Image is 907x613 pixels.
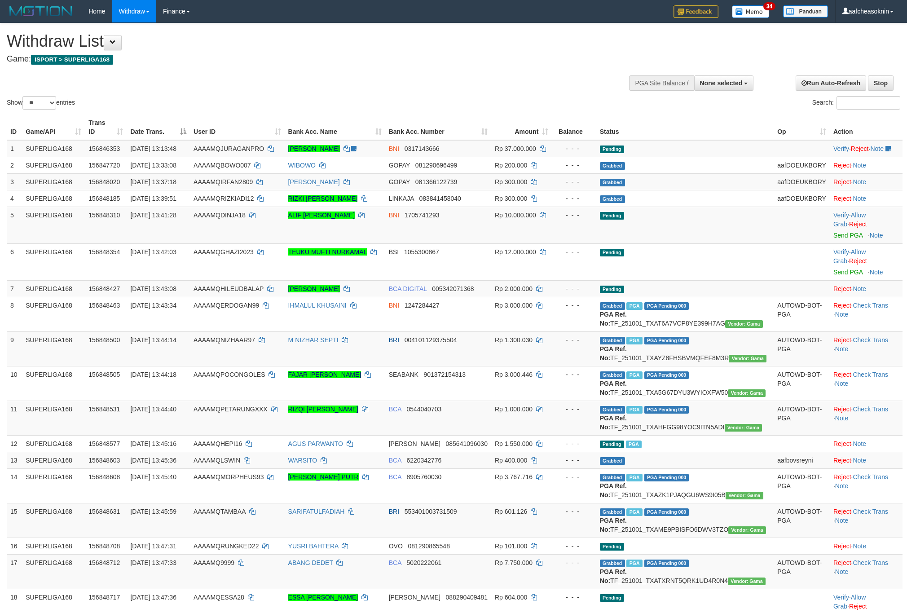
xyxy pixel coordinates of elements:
[288,285,340,292] a: [PERSON_NAME]
[833,232,863,239] a: Send PGA
[555,472,592,481] div: - - -
[130,162,176,169] span: [DATE] 13:33:08
[7,157,22,173] td: 2
[88,248,120,256] span: 156848354
[7,243,22,280] td: 6
[389,473,401,481] span: BCA
[194,285,264,292] span: AAAAMQHILEUDBALAP
[88,371,120,378] span: 156848505
[830,366,903,401] td: · ·
[774,190,830,207] td: aafDOEUKBORY
[830,401,903,435] td: · ·
[495,195,527,202] span: Rp 300.000
[853,336,888,344] a: Check Trans
[830,503,903,538] td: · ·
[596,297,774,331] td: TF_251001_TXAT6A7VCP8YE399H7AG
[88,178,120,185] span: 156848020
[194,195,254,202] span: AAAAMQRIZKIADI12
[833,162,851,169] a: Reject
[389,336,399,344] span: BRI
[830,115,903,140] th: Action
[830,280,903,297] td: ·
[288,162,316,169] a: WIBOWO
[194,440,242,447] span: AAAAMQHEPI16
[725,424,762,432] span: Vendor URL: https://trx31.1velocity.biz
[725,320,763,328] span: Vendor URL: https://trx31.1velocity.biz
[849,603,867,610] a: Reject
[389,162,410,169] span: GOPAY
[495,371,533,378] span: Rp 3.000.446
[288,594,358,601] a: ESSA [PERSON_NAME]
[22,366,85,401] td: SUPERLIGA168
[31,55,113,65] span: ISPORT > SUPERLIGA168
[853,473,888,481] a: Check Trans
[835,311,849,318] a: Note
[190,115,285,140] th: User ID: activate to sort column ascending
[194,473,264,481] span: AAAAMQMORPHEUS93
[853,406,888,413] a: Check Trans
[7,503,22,538] td: 15
[600,415,627,431] b: PGA Ref. No:
[833,473,851,481] a: Reject
[130,508,176,515] span: [DATE] 13:45:59
[22,280,85,297] td: SUPERLIGA168
[495,248,536,256] span: Rp 12.000.000
[774,452,830,468] td: aafbovsreyni
[130,406,176,413] span: [DATE] 13:44:40
[285,115,385,140] th: Bank Acc. Name: activate to sort column ascending
[552,115,596,140] th: Balance
[288,457,317,464] a: WARSITO
[870,232,883,239] a: Note
[288,195,358,202] a: RIZKI [PERSON_NAME]
[7,55,596,64] h4: Game:
[870,269,883,276] a: Note
[405,508,457,515] span: Copy 553401003731509 to clipboard
[406,457,441,464] span: Copy 6220342776 to clipboard
[389,508,399,515] span: BRI
[555,211,592,220] div: - - -
[853,440,866,447] a: Note
[22,243,85,280] td: SUPERLIGA168
[88,162,120,169] span: 156847720
[596,115,774,140] th: Status
[853,457,866,464] a: Note
[194,212,246,219] span: AAAAMQDINJA18
[600,162,625,170] span: Grabbed
[406,473,441,481] span: Copy 8905760030 to clipboard
[130,336,176,344] span: [DATE] 13:44:14
[853,178,866,185] a: Note
[389,195,414,202] span: LINKAJA
[629,75,694,91] div: PGA Site Balance /
[130,248,176,256] span: [DATE] 13:42:03
[830,297,903,331] td: · ·
[600,406,625,414] span: Grabbed
[833,145,849,152] a: Verify
[194,457,240,464] span: AAAAMQLSWIN
[88,285,120,292] span: 156848427
[833,212,849,219] a: Verify
[555,284,592,293] div: - - -
[7,32,596,50] h1: Withdraw List
[833,371,851,378] a: Reject
[833,212,866,228] span: ·
[555,194,592,203] div: - - -
[830,435,903,452] td: ·
[88,440,120,447] span: 156848577
[830,452,903,468] td: ·
[833,336,851,344] a: Reject
[674,5,718,18] img: Feedback.jpg
[127,115,190,140] th: Date Trans.: activate to sort column descending
[288,336,339,344] a: M NIZHAR SEPTI
[495,178,527,185] span: Rp 300.000
[596,401,774,435] td: TF_251001_TXAHFGG98YOC9ITN5ADI
[7,173,22,190] td: 3
[853,162,866,169] a: Note
[389,248,399,256] span: BSI
[389,440,440,447] span: [PERSON_NAME]
[446,440,488,447] span: Copy 085641096030 to clipboard
[7,297,22,331] td: 8
[424,371,466,378] span: Copy 901372154313 to clipboard
[600,380,627,396] b: PGA Ref. No:
[694,75,754,91] button: None selected
[783,5,828,18] img: panduan.png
